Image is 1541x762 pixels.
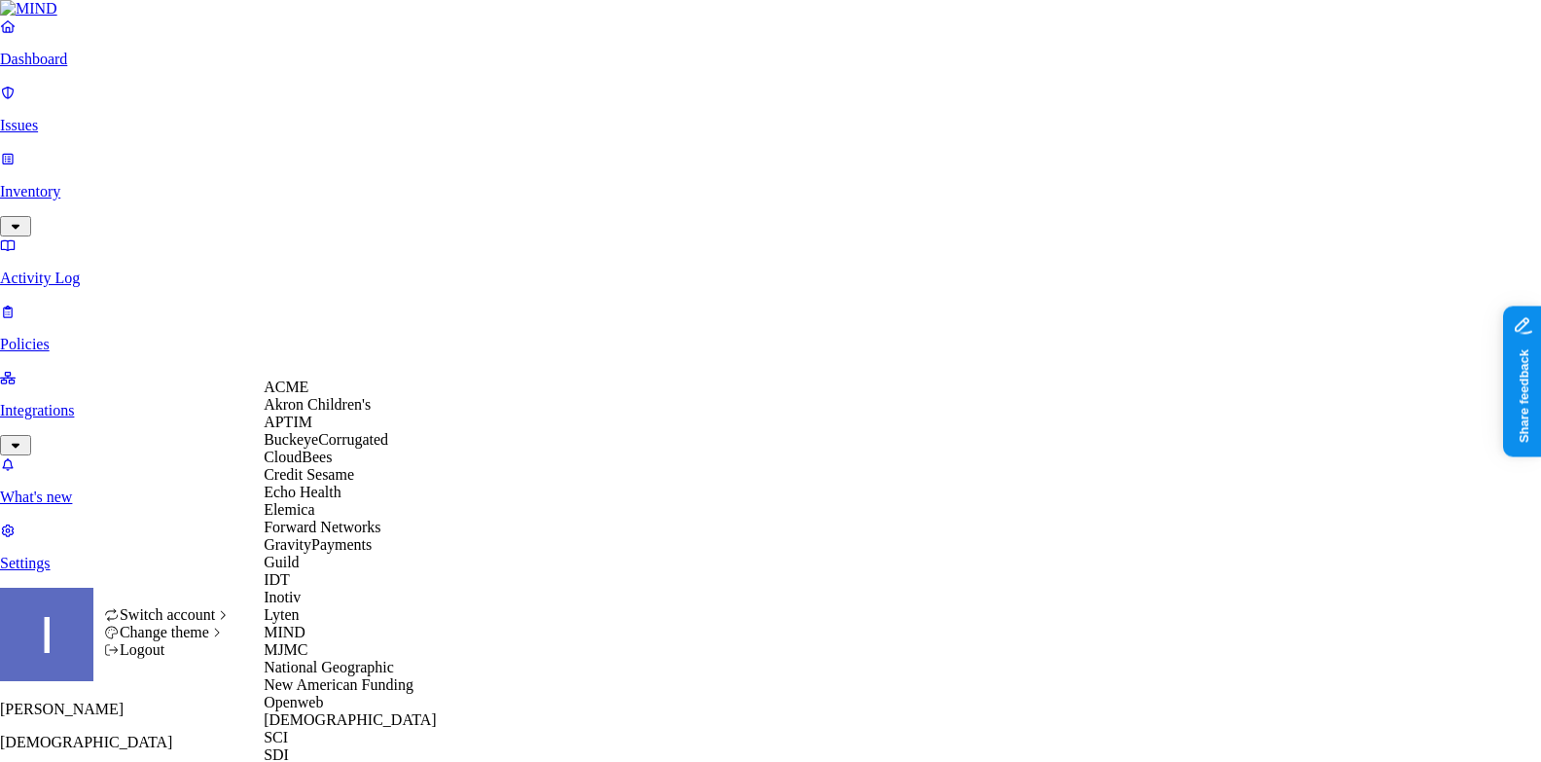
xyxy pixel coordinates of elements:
[264,431,388,448] span: BuckeyeCorrugated
[264,396,371,413] span: Akron Children's
[264,606,299,623] span: Lyten
[264,379,308,395] span: ACME
[120,606,215,623] span: Switch account
[264,554,299,570] span: Guild
[264,624,305,640] span: MIND
[264,449,332,465] span: CloudBees
[264,466,354,483] span: Credit Sesame
[264,711,436,728] span: [DEMOGRAPHIC_DATA]
[264,676,413,693] span: New American Funding
[264,571,290,588] span: IDT
[264,519,380,535] span: Forward Networks
[264,414,312,430] span: APTIM
[264,484,341,500] span: Echo Health
[264,641,307,658] span: MJMC
[264,694,323,710] span: Openweb
[264,659,394,675] span: National Geographic
[264,501,314,518] span: Elemica
[264,729,288,745] span: SCI
[264,536,372,553] span: GravityPayments
[264,589,301,605] span: Inotiv
[120,624,209,640] span: Change theme
[104,641,232,659] div: Logout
